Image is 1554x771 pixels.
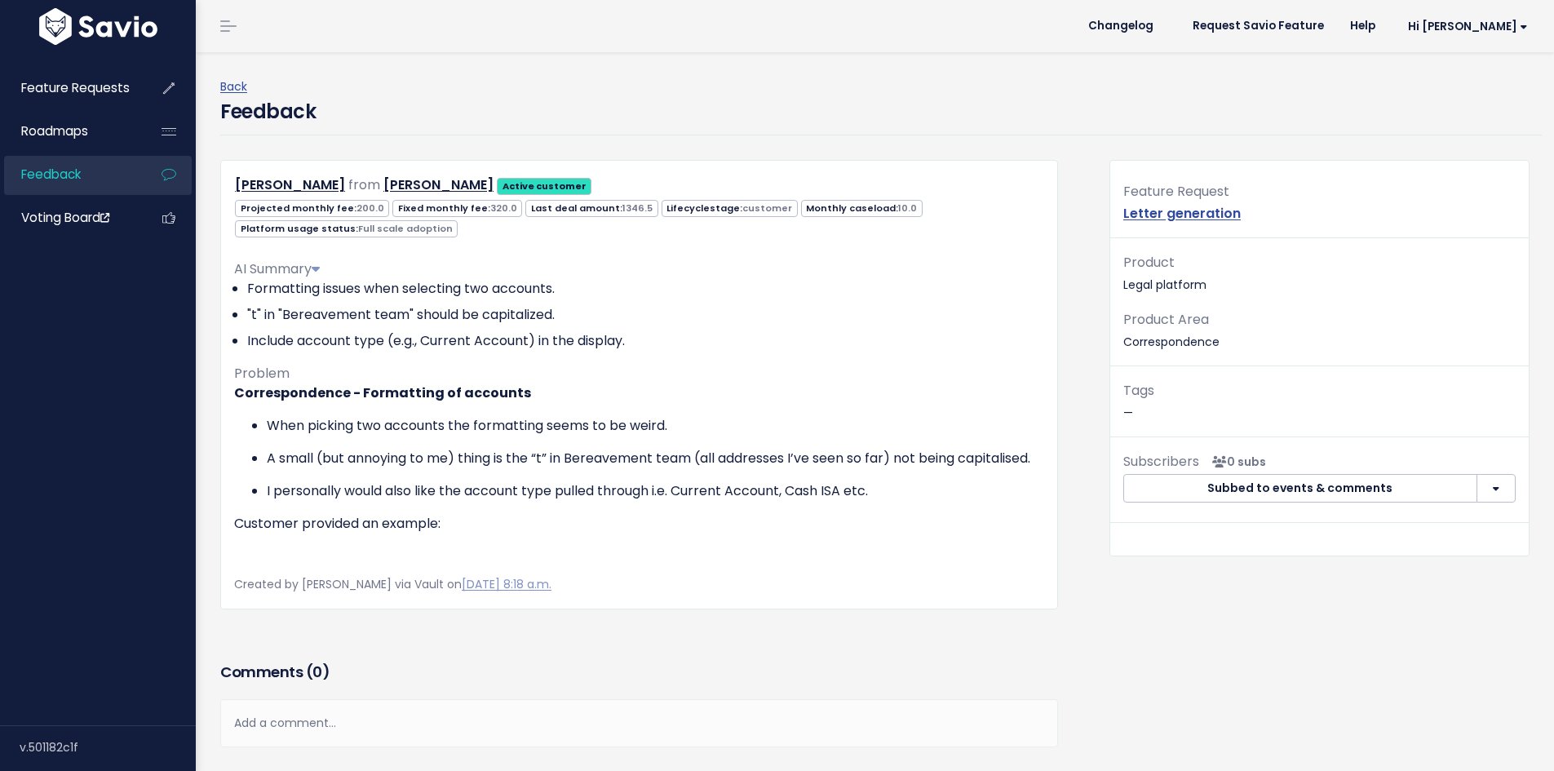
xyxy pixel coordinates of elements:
h3: Comments ( ) [220,661,1058,684]
span: Roadmaps [21,122,88,140]
li: "t" in "Bereavement team" should be capitalized. [247,305,1044,325]
p: Legal platform [1123,251,1516,295]
a: Feature Requests [4,69,135,107]
span: Product [1123,253,1175,272]
span: Tags [1123,381,1154,400]
span: Monthly caseload: [801,200,923,217]
div: Add a comment... [220,699,1058,747]
a: [PERSON_NAME] [235,175,345,194]
a: [DATE] 8:18 a.m. [462,576,551,592]
span: AI Summary [234,259,320,278]
span: Feedback [21,166,81,183]
span: Projected monthly fee: [235,200,389,217]
a: Voting Board [4,199,135,237]
p: A small (but annoying to me) thing is the “t” in Bereavement team (all addresses I’ve seen so far... [267,449,1044,468]
span: Hi [PERSON_NAME] [1408,20,1528,33]
strong: Active customer [503,179,587,193]
span: Lifecyclestage: [662,200,798,217]
span: Created by [PERSON_NAME] via Vault on [234,576,551,592]
span: Problem [234,364,290,383]
h4: Feedback [220,97,316,126]
span: Subscribers [1123,452,1199,471]
span: <p><strong>Subscribers</strong><br><br> No subscribers yet<br> </p> [1206,454,1266,470]
p: Customer provided an example: [234,514,1044,534]
p: — [1123,379,1516,423]
span: from [348,175,380,194]
a: [PERSON_NAME] [383,175,494,194]
img: logo-white.9d6f32f41409.svg [35,8,162,45]
p: When picking two accounts the formatting seems to be weird. [267,416,1044,436]
li: Formatting issues when selecting two accounts. [247,279,1044,299]
span: Feature Requests [21,79,130,96]
span: Voting Board [21,209,109,226]
span: Fixed monthly fee: [392,200,522,217]
a: Letter generation [1123,204,1241,223]
span: 1346.5 [622,202,653,215]
div: v.501182c1f [20,726,196,769]
button: Subbed to events & comments [1123,474,1477,503]
span: Platform usage status: [235,220,458,237]
span: Changelog [1088,20,1153,32]
a: Hi [PERSON_NAME] [1388,14,1541,39]
p: I personally would also like the account type pulled through i.e. Current Account, Cash ISA etc. [267,481,1044,501]
span: 0 [312,662,322,682]
a: Roadmaps [4,113,135,150]
span: 10.0 [898,202,917,215]
a: Back [220,78,247,95]
span: Product Area [1123,310,1209,329]
span: Full scale adoption [358,222,453,235]
a: Help [1337,14,1388,38]
span: 320.0 [490,202,517,215]
strong: Correspondence - Formatting of accounts [234,383,531,402]
a: Feedback [4,156,135,193]
li: Include account type (e.g., Current Account) in the display. [247,331,1044,351]
a: Request Savio Feature [1180,14,1337,38]
span: Feature Request [1123,182,1229,201]
p: Correspondence [1123,308,1516,352]
span: customer [742,202,792,215]
span: Last deal amount: [525,200,657,217]
span: 200.0 [356,202,384,215]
